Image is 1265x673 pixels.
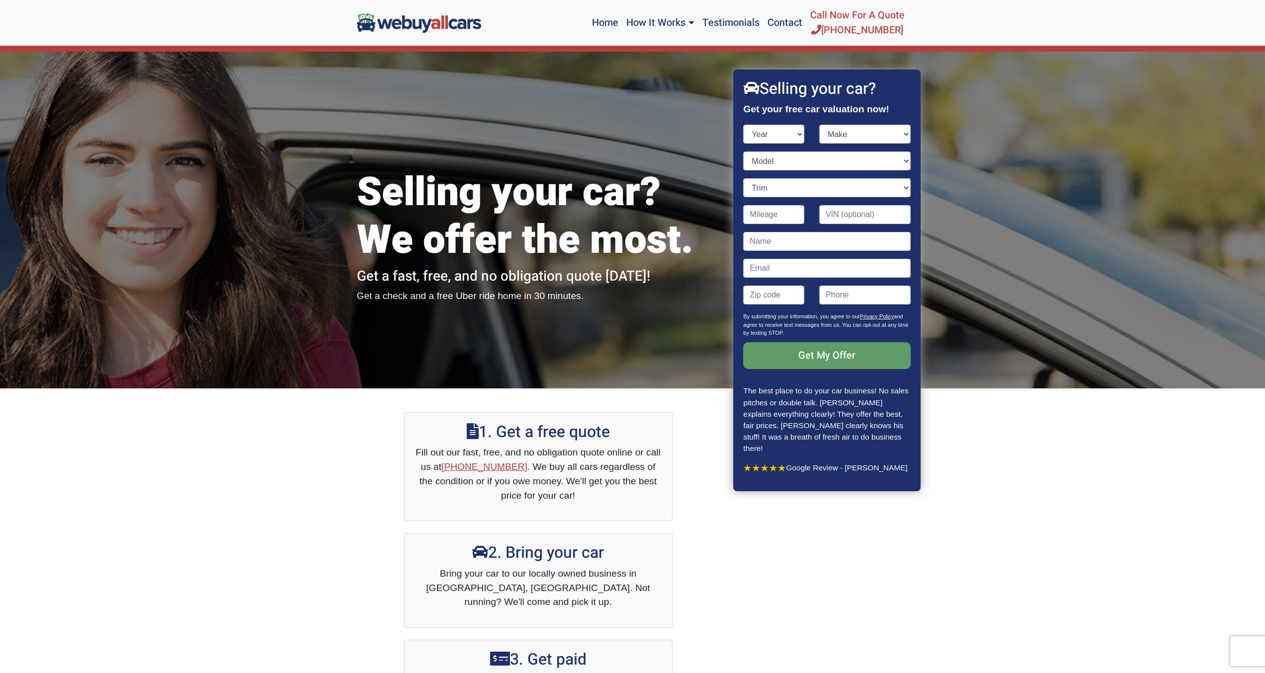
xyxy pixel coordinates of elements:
[744,286,805,304] input: Zip code
[744,342,911,369] input: Get My Offer
[357,13,481,32] img: We Buy All Cars in NJ logo
[415,423,662,442] h2: 1. Get a free quote
[415,543,662,562] h2: 2. Bring your car
[860,313,894,319] a: Privacy Policy
[744,232,911,251] input: Name
[744,462,911,473] p: Google Review - [PERSON_NAME]
[588,4,622,42] a: Home
[357,268,720,285] h2: Get a fast, free, and no obligation quote [DATE]!
[744,385,911,453] p: The best place to do your car business! No sales pitches or double talk. [PERSON_NAME] explains e...
[415,446,662,503] p: Fill out our fast, free, and no obligation quote online or call us at . We buy all cars regardles...
[441,461,527,472] a: [PHONE_NUMBER]
[622,4,698,42] a: How It Works
[819,286,911,304] input: Phone
[744,125,911,385] form: Contact form
[744,205,805,224] input: Mileage
[357,169,720,264] h1: Selling your car? We offer the most.
[415,567,662,609] p: Bring your car to our locally owned business in [GEOGRAPHIC_DATA], [GEOGRAPHIC_DATA]. Not running...
[744,104,889,114] strong: Get your free car valuation now!
[806,4,909,42] a: Call Now For A Quote[PHONE_NUMBER]
[415,650,662,669] h2: 3. Get paid
[744,259,911,278] input: Email
[744,312,911,342] p: By submitting your information, you agree to our and agree to receive text messages from us. You ...
[698,4,763,42] a: Testimonials
[819,205,911,224] input: VIN (optional)
[744,79,911,98] h2: Selling your car?
[357,289,720,303] p: Get a check and a free Uber ride home in 30 minutes.
[763,4,806,42] a: Contact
